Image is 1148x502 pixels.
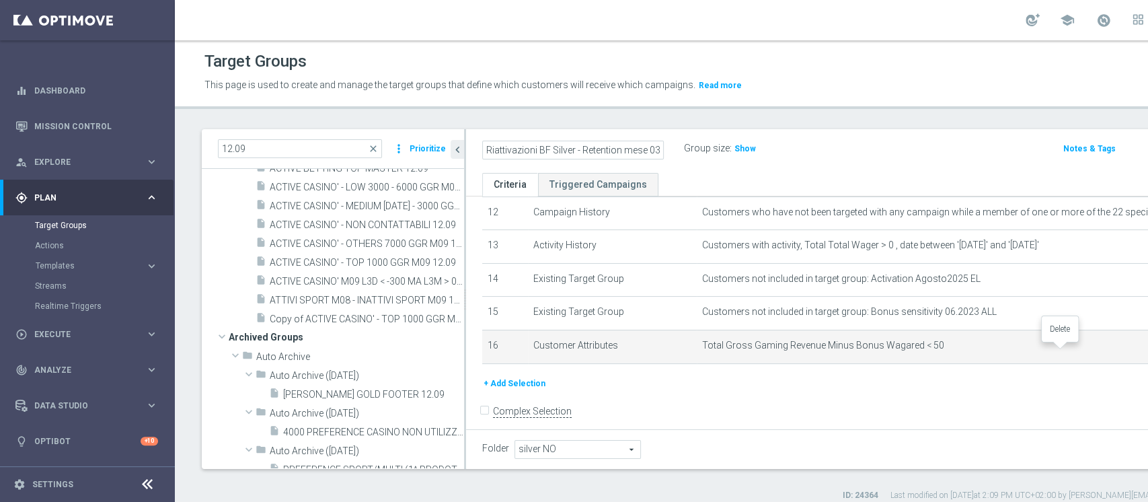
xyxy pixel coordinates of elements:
[1060,13,1075,28] span: school
[528,297,697,330] td: Existing Target Group
[34,158,145,166] span: Explore
[35,236,174,256] div: Actions
[15,400,159,411] button: Data Studio keyboard_arrow_right
[697,78,743,93] button: Read more
[15,192,159,203] button: gps_fixed Plan keyboard_arrow_right
[528,230,697,264] td: Activity History
[270,370,464,382] span: Auto Archive (2023-03-12)
[15,423,158,459] div: Optibot
[482,376,547,391] button: + Add Selection
[270,276,464,287] span: ACTIVE CASINO&#x27; M09 L3D &lt; -300 MA L3M &gt; 0 12.09
[730,143,732,154] label: :
[256,351,464,363] span: Auto Archive
[141,437,158,445] div: +10
[528,330,697,363] td: Customer Attributes
[270,257,464,268] span: ACTIVE CASINO&#x27; - TOP 1000 GGR M09 12.09
[35,260,159,271] button: Templates keyboard_arrow_right
[35,276,174,296] div: Streams
[256,199,266,215] i: insert_drive_file
[283,464,464,476] span: PREFERENCE SPORT/MULTI (1^ PRODOTTO SPORT GGR M09): CONTATTABILI -&gt; ESCLUDIAMO I TOP 4.000 (RI...
[145,399,158,412] i: keyboard_arrow_right
[15,435,28,447] i: lightbulb
[34,330,145,338] span: Execute
[145,363,158,376] i: keyboard_arrow_right
[229,328,464,347] span: Archived Groups
[482,443,509,454] label: Folder
[368,143,379,154] span: close
[15,364,28,376] i: track_changes
[15,156,145,168] div: Explore
[493,405,572,418] label: Complex Selection
[15,192,145,204] div: Plan
[482,263,528,297] td: 14
[15,108,158,144] div: Mission Control
[482,173,538,196] a: Criteria
[528,196,697,230] td: Campaign History
[283,427,464,438] span: 4000 PREFERENCE CASINO NON UTILIZZATORI APP CASINO M8 12.09
[1062,141,1117,156] button: Notes & Tags
[15,329,159,340] button: play_circle_outline Execute keyboard_arrow_right
[684,143,730,154] label: Group size
[451,143,464,156] i: chevron_left
[256,237,266,252] i: insert_drive_file
[35,296,174,316] div: Realtime Triggers
[15,328,145,340] div: Execute
[451,140,464,159] button: chevron_left
[392,139,406,158] i: more_vert
[15,157,159,168] button: person_search Explore keyboard_arrow_right
[145,260,158,273] i: keyboard_arrow_right
[242,350,253,365] i: folder
[256,256,266,271] i: insert_drive_file
[256,275,266,290] i: insert_drive_file
[269,463,280,478] i: insert_drive_file
[482,297,528,330] td: 15
[15,436,159,447] button: lightbulb Optibot +10
[15,73,158,108] div: Dashboard
[538,173,658,196] a: Triggered Campaigns
[35,215,174,236] div: Target Groups
[256,180,266,196] i: insert_drive_file
[528,263,697,297] td: Existing Target Group
[702,273,981,285] span: Customers not included in target group: Activation Agosto2025 EL
[145,155,158,168] i: keyboard_arrow_right
[145,328,158,340] i: keyboard_arrow_right
[35,240,140,251] a: Actions
[270,295,464,306] span: ATTIVI SPORT M08 - INATTIVI SPORT M09 12.09
[270,445,464,457] span: Auto Archive (2025-03-11)
[269,425,280,441] i: insert_drive_file
[843,490,878,501] label: ID: 24364
[35,256,174,276] div: Templates
[36,262,132,270] span: Templates
[256,406,266,422] i: folder
[482,141,664,159] input: Enter a name for this target group
[32,480,73,489] a: Settings
[15,365,159,375] button: track_changes Analyze keyboard_arrow_right
[35,220,140,231] a: Target Groups
[15,85,28,97] i: equalizer
[15,156,28,168] i: person_search
[34,73,158,108] a: Dashboard
[702,306,997,318] span: Customers not included in target group: Bonus sensitivity 06.2023 ALL
[269,388,280,403] i: insert_drive_file
[204,52,307,71] h1: Target Groups
[34,402,145,410] span: Data Studio
[408,140,448,158] button: Prioritize
[482,230,528,264] td: 13
[256,162,266,177] i: insert_drive_file
[218,139,382,158] input: Quick find group or folder
[35,301,140,312] a: Realtime Triggers
[270,314,464,325] span: Copy of ACTIVE CASINO&#x27; - TOP 1000 GGR M09 12.09
[482,330,528,363] td: 16
[270,201,464,212] span: ACTIVE CASINO&#x27; - MEDIUM 1000 - 3000 GGR M09 12.09
[15,400,145,412] div: Data Studio
[15,121,159,132] button: Mission Control
[15,364,145,376] div: Analyze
